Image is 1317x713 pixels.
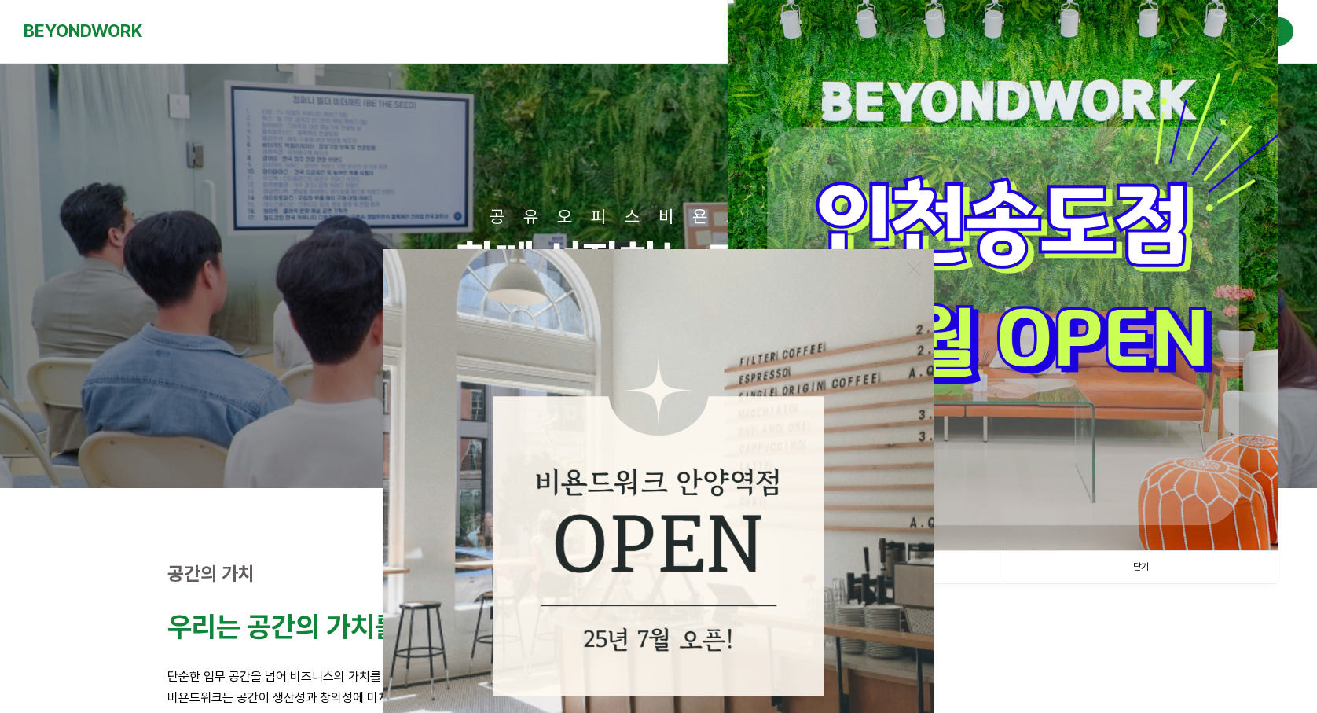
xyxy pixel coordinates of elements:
strong: 공간의 가치 [167,562,255,585]
p: 비욘드워크는 공간이 생산성과 창의성에 미치는 영향을 잘 알고 있습니다. [167,687,1150,708]
strong: 우리는 공간의 가치를 높입니다. [167,610,510,644]
p: 단순한 업무 공간을 넘어 비즈니스의 가치를 높이는 영감의 공간을 만듭니다. [167,666,1150,687]
a: 닫기 [1003,551,1278,583]
a: BEYONDWORK [24,17,142,46]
